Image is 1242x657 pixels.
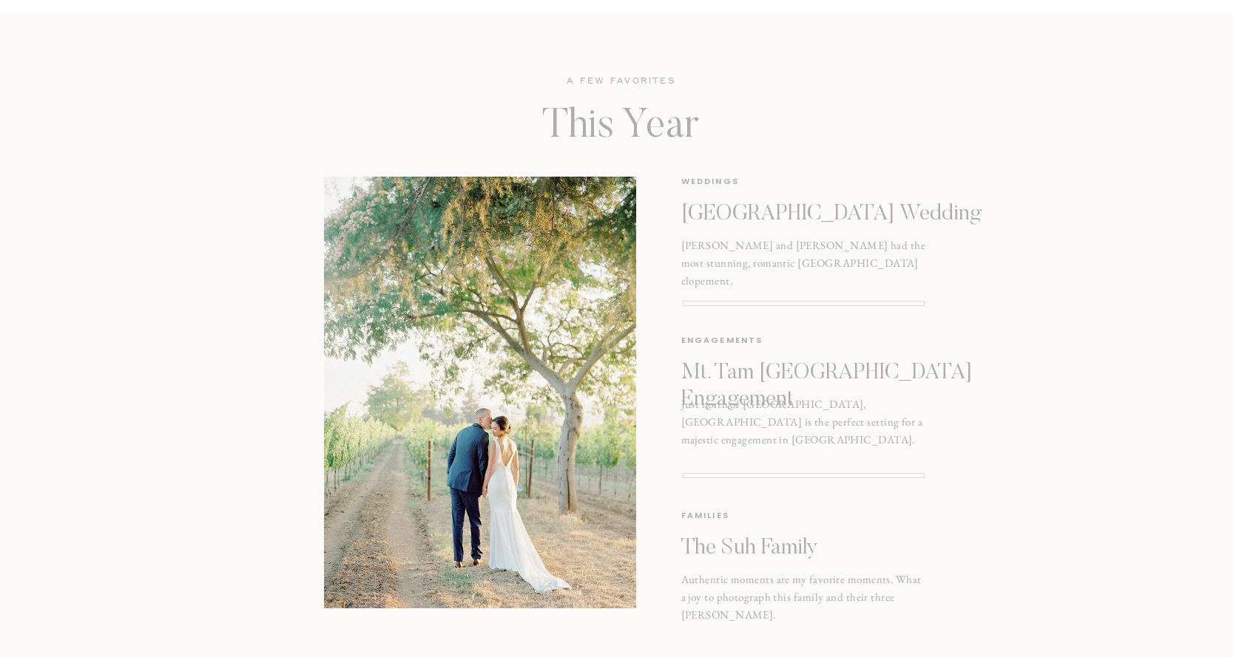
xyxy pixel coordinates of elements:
a: Mt. Tam [GEOGRAPHIC_DATA] Engagement [681,360,1020,401]
h2: [PERSON_NAME] and [PERSON_NAME] had the most stunning, romantic [GEOGRAPHIC_DATA] elopement. [681,236,926,283]
h3: engagements [681,333,766,349]
a: a few favorites [493,75,750,90]
a: [GEOGRAPHIC_DATA] Wedding [681,201,1008,228]
a: The Suh Family [681,535,923,562]
h3: families [681,508,766,524]
p: This Year [414,103,829,152]
p: Authentic moments are my favorite moments. What a joy to photograph this family and their three [... [681,571,926,617]
p: Just north of [GEOGRAPHIC_DATA], [GEOGRAPHIC_DATA] is the perfect setting for a majestic engageme... [681,395,926,442]
h3: weddings [681,174,766,190]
